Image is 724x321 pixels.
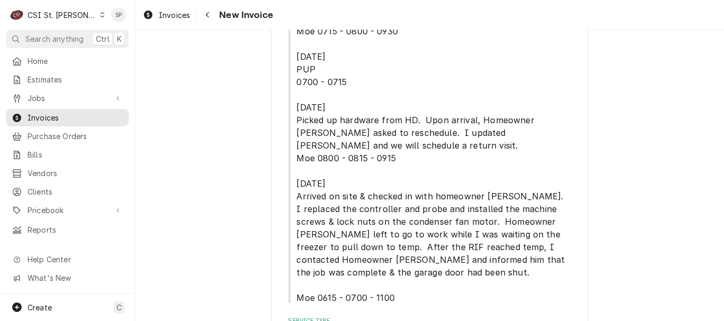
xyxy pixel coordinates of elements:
span: Purchase Orders [28,131,123,142]
span: Bills [28,149,123,160]
a: Go to Help Center [6,251,129,268]
div: SP [111,7,126,22]
span: Create [28,303,52,312]
span: Ctrl [96,33,110,44]
a: Vendors [6,164,129,182]
span: Invoices [28,112,123,123]
div: CSI St. [PERSON_NAME] [28,10,96,21]
button: Navigate back [199,6,216,23]
a: Invoices [6,109,129,126]
span: K [117,33,122,44]
a: Bills [6,146,129,163]
span: C [116,302,122,313]
span: Search anything [25,33,84,44]
div: Shelley Politte's Avatar [111,7,126,22]
a: Reports [6,221,129,239]
div: C [10,7,24,22]
a: Go to Pricebook [6,201,129,219]
a: Go to What's New [6,269,129,287]
span: Reports [28,224,123,235]
a: Go to Jobs [6,89,129,107]
a: Estimates [6,71,129,88]
a: Purchase Orders [6,127,129,145]
span: Invoices [159,10,190,21]
span: Pricebook [28,205,107,216]
a: Invoices [139,6,194,24]
span: Jobs [28,93,107,104]
span: Clients [28,186,123,197]
span: Vendors [28,168,123,179]
span: What's New [28,272,122,283]
span: Estimates [28,74,123,85]
span: Home [28,56,123,67]
span: New Invoice [216,8,273,22]
div: CSI St. Louis's Avatar [10,7,24,22]
a: Clients [6,183,129,200]
a: Home [6,52,129,70]
button: Search anythingCtrlK [6,30,129,48]
span: Help Center [28,254,122,265]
